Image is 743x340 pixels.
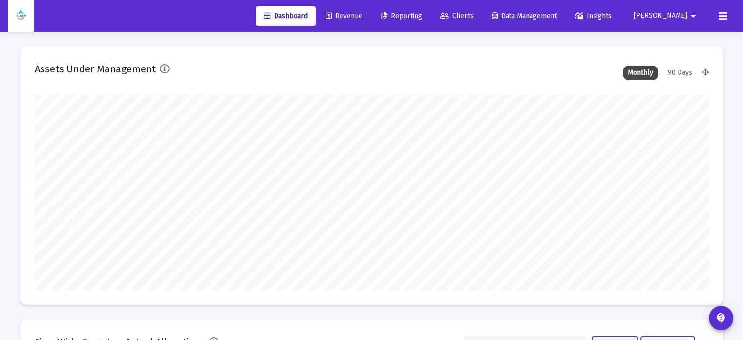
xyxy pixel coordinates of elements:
[256,6,316,26] a: Dashboard
[663,66,697,80] div: 90 Days
[622,6,711,25] button: [PERSON_NAME]
[634,12,687,20] span: [PERSON_NAME]
[264,12,308,20] span: Dashboard
[326,12,362,20] span: Revenue
[623,66,658,80] div: Monthly
[492,12,557,20] span: Data Management
[567,6,619,26] a: Insights
[318,6,370,26] a: Revenue
[381,12,422,20] span: Reporting
[440,12,474,20] span: Clients
[687,6,699,26] mat-icon: arrow_drop_down
[15,6,26,26] img: Dashboard
[373,6,430,26] a: Reporting
[432,6,482,26] a: Clients
[575,12,612,20] span: Insights
[35,61,156,77] h2: Assets Under Management
[484,6,565,26] a: Data Management
[715,312,727,324] mat-icon: contact_support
